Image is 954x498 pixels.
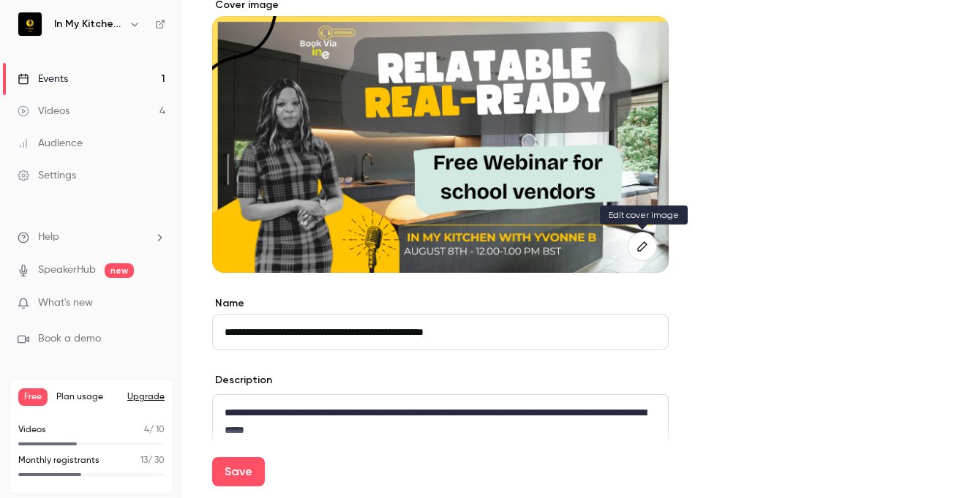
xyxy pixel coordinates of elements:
span: 13 [140,456,148,465]
a: SpeakerHub [38,263,96,278]
span: 4 [144,426,149,434]
div: Settings [18,168,76,183]
p: Videos [18,423,46,437]
button: Upgrade [127,391,165,403]
span: Help [38,230,59,245]
h6: In My Kitchen With [PERSON_NAME] [54,17,123,31]
label: Name [212,296,669,311]
span: Plan usage [56,391,119,403]
span: Free [18,388,48,406]
p: / 30 [140,454,165,467]
div: Videos [18,104,70,118]
span: What's new [38,295,93,311]
p: Monthly registrants [18,454,99,467]
span: new [105,263,134,278]
div: Audience [18,136,83,151]
button: Save [212,457,265,486]
p: / 10 [144,423,165,437]
iframe: Noticeable Trigger [148,297,165,310]
img: In My Kitchen With Yvonne [18,12,42,36]
div: Events [18,72,68,86]
span: Book a demo [38,331,101,347]
li: help-dropdown-opener [18,230,165,245]
label: Description [212,373,272,388]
